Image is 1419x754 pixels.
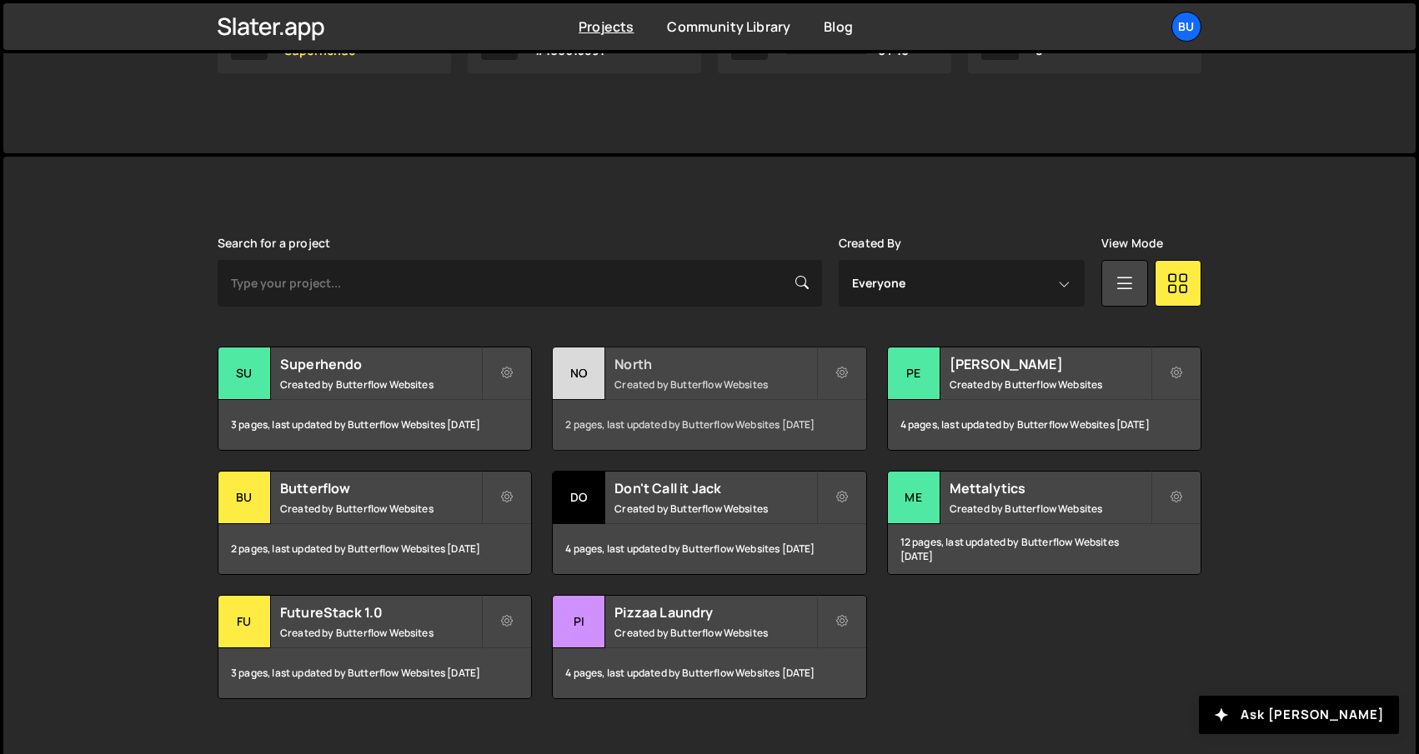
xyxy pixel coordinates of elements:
h2: North [614,355,815,373]
h2: Superhendo [280,355,481,373]
a: Su Superhendo Created by Butterflow Websites 3 pages, last updated by Butterflow Websites [DATE] [218,347,532,451]
div: 2 pages, last updated by Butterflow Websites [DATE] [218,524,531,574]
div: 3 pages, last updated by Butterflow Websites [DATE] [218,400,531,450]
div: Do [553,472,605,524]
small: Created by Butterflow Websites [614,377,815,392]
a: Me Mettalytics Created by Butterflow Websites 12 pages, last updated by Butterflow Websites [DATE] [887,471,1201,575]
div: Pe [888,347,940,400]
div: Me [888,472,940,524]
div: 12 pages, last updated by Butterflow Websites [DATE] [888,524,1201,574]
a: No North Created by Butterflow Websites 2 pages, last updated by Butterflow Websites [DATE] [552,347,866,451]
label: View Mode [1101,237,1163,250]
small: Created by Butterflow Websites [614,626,815,640]
a: Blog [824,17,853,36]
div: Bu [218,472,271,524]
a: Projects [579,17,634,36]
input: Type your project... [218,260,822,307]
p: #100313891 [534,44,605,57]
h2: Mettalytics [950,479,1151,497]
small: Created by Butterflow Websites [950,502,1151,516]
a: Pe [PERSON_NAME] Created by Butterflow Websites 4 pages, last updated by Butterflow Websites [DATE] [887,347,1201,451]
small: Created by Butterflow Websites [614,502,815,516]
small: Created by Butterflow Websites [280,377,481,392]
div: 4 pages, last updated by Butterflow Websites [DATE] [553,524,865,574]
h2: Butterflow [280,479,481,497]
button: Ask [PERSON_NAME] [1199,696,1399,734]
div: 4 pages, last updated by Butterflow Websites [DATE] [553,648,865,698]
a: Pi Pizzaa Laundry Created by Butterflow Websites 4 pages, last updated by Butterflow Websites [DATE] [552,595,866,699]
small: Created by Butterflow Websites [950,377,1151,392]
p: 8 [1035,44,1116,57]
div: Fu [218,596,271,648]
h2: Don't Call it Jack [614,479,815,497]
span: 0 / 10 [878,44,909,57]
label: Search for a project [218,237,330,250]
h2: Pizzaa Laundry [614,603,815,622]
div: Su [218,347,271,400]
a: Do Don't Call it Jack Created by Butterflow Websites 4 pages, last updated by Butterflow Websites... [552,471,866,575]
a: Fu FutureStack 1.0 Created by Butterflow Websites 3 pages, last updated by Butterflow Websites [D... [218,595,532,699]
div: 4 pages, last updated by Butterflow Websites [DATE] [888,400,1201,450]
small: Created by Butterflow Websites [280,502,481,516]
div: No [553,347,605,400]
label: Created By [839,237,902,250]
p: Superhendo [284,44,357,57]
div: Pi [553,596,605,648]
a: Bu [1171,12,1201,42]
h2: FutureStack 1.0 [280,603,481,622]
h2: [PERSON_NAME] [950,355,1151,373]
div: 2 pages, last updated by Butterflow Websites [DATE] [553,400,865,450]
small: Created by Butterflow Websites [280,626,481,640]
a: Bu Butterflow Created by Butterflow Websites 2 pages, last updated by Butterflow Websites [DATE] [218,471,532,575]
a: Community Library [667,17,790,36]
div: 3 pages, last updated by Butterflow Websites [DATE] [218,648,531,698]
